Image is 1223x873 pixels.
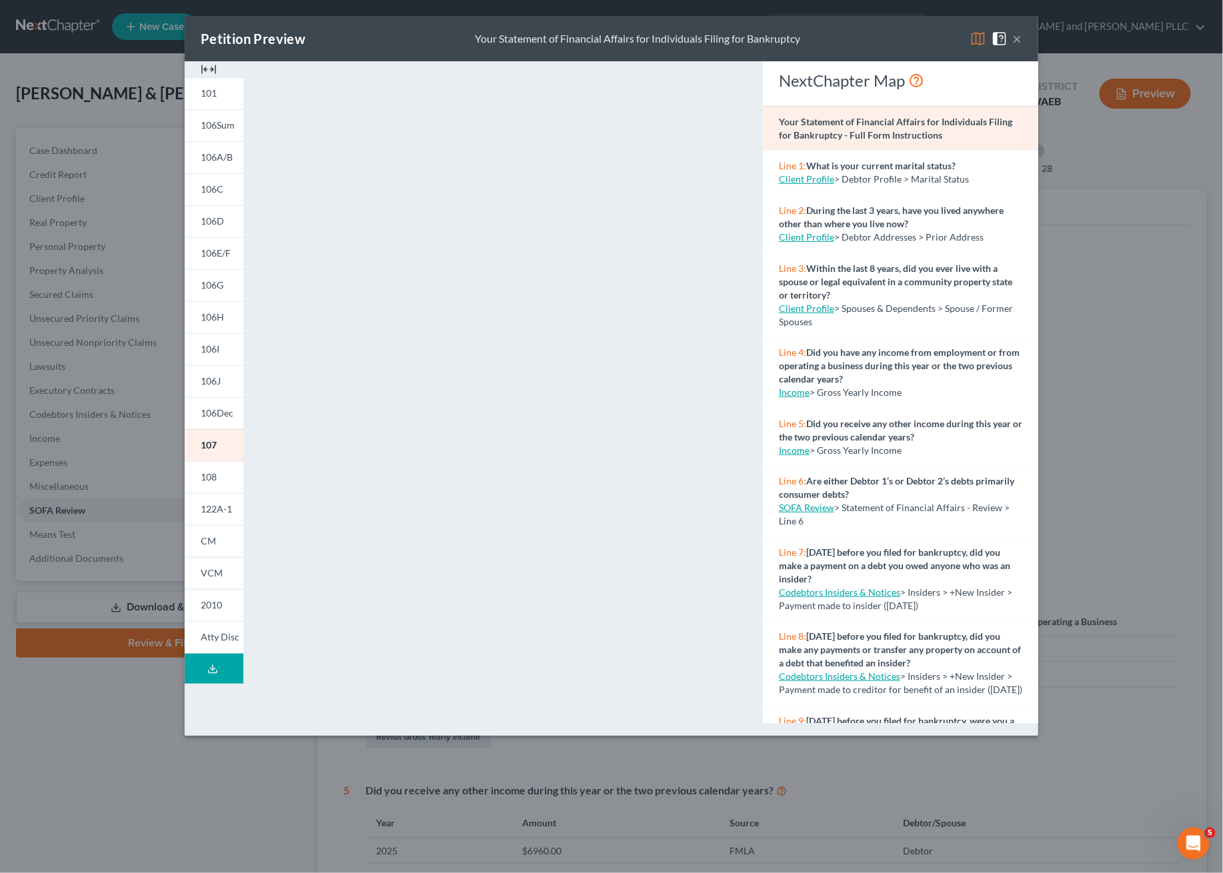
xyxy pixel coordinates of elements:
[201,535,216,546] span: CM
[185,365,243,397] a: 106J
[201,375,221,387] span: 106J
[779,303,1013,327] span: > Spouses & Dependents > Spouse / Former Spouses
[779,387,810,398] a: Income
[779,475,806,486] span: Line 6:
[185,461,243,493] a: 108
[1013,31,1022,47] button: ×
[201,471,217,482] span: 108
[185,301,243,333] a: 106H
[779,546,806,558] span: Line 7:
[201,247,231,259] span: 106E/F
[185,205,243,237] a: 106D
[201,343,219,355] span: 106I
[779,715,1014,753] strong: [DATE] before you filed for bankruptcy, were you a party in any lawsuit, court action, or adminis...
[779,546,1010,584] strong: [DATE] before you filed for bankruptcy, did you make a payment on a debt you owed anyone who was ...
[970,31,986,47] img: map-eea8200ae884c6f1103ae1953ef3d486a96c86aabb227e865a55264e3737af1f.svg
[185,397,243,429] a: 106Dec
[779,303,834,314] a: Client Profile
[201,215,224,227] span: 106D
[834,173,969,185] span: > Debtor Profile > Marital Status
[779,630,1021,668] strong: [DATE] before you filed for bankruptcy, did you make any payments or transfer any property on acc...
[779,263,806,274] span: Line 3:
[185,333,243,365] a: 106I
[185,237,243,269] a: 106E/F
[185,77,243,109] a: 101
[185,493,243,525] a: 122A-1
[779,586,900,598] a: Codebtors Insiders & Notices
[779,160,806,171] span: Line 1:
[185,173,243,205] a: 106C
[779,347,1020,385] strong: Did you have any income from employment or from operating a business during this year or the two ...
[201,61,217,77] img: expand-e0f6d898513216a626fdd78e52531dac95497ffd26381d4c15ee2fc46db09dca.svg
[834,231,984,243] span: > Debtor Addresses > Prior Address
[779,502,834,513] a: SOFA Review
[810,444,902,456] span: > Gross Yearly Income
[201,151,233,163] span: 106A/B
[779,586,1012,611] span: > Insiders > +New Insider > Payment made to insider ([DATE])
[779,173,834,185] a: Client Profile
[779,715,806,726] span: Line 9:
[779,263,1012,301] strong: Within the last 8 years, did you ever live with a spouse or legal equivalent in a community prope...
[185,589,243,621] a: 2010
[201,599,222,610] span: 2010
[779,116,1012,141] strong: Your Statement of Financial Affairs for Individuals Filing for Bankruptcy - Full Form Instructions
[1205,828,1216,838] span: 5
[201,29,305,48] div: Petition Preview
[201,631,239,642] span: Atty Disc
[779,347,806,358] span: Line 4:
[185,429,243,461] a: 107
[475,31,801,47] div: Your Statement of Financial Affairs for Individuals Filing for Bankruptcy
[201,183,223,195] span: 106C
[779,475,1014,500] strong: Are either Debtor 1’s or Debtor 2’s debts primarily consumer debts?
[1178,828,1210,860] iframe: Intercom live chat
[779,670,900,682] a: Codebtors Insiders & Notices
[185,621,243,654] a: Atty Disc
[779,502,1010,526] span: > Statement of Financial Affairs - Review > Line 6
[185,141,243,173] a: 106A/B
[201,119,235,131] span: 106Sum
[779,205,1004,229] strong: During the last 3 years, have you lived anywhere other than where you live now?
[779,205,806,216] span: Line 2:
[779,231,834,243] a: Client Profile
[779,418,806,429] span: Line 5:
[992,31,1008,47] img: help-close-5ba153eb36485ed6c1ea00a893f15db1cb9b99d6cae46e1a8edb6c62d00a1a76.svg
[201,503,232,514] span: 122A-1
[806,160,956,171] strong: What is your current marital status?
[779,444,810,456] a: Income
[779,630,806,642] span: Line 8:
[201,567,223,578] span: VCM
[779,418,1022,442] strong: Did you receive any other income during this year or the two previous calendar years?
[185,109,243,141] a: 106Sum
[201,439,217,450] span: 107
[810,387,902,398] span: > Gross Yearly Income
[201,87,217,99] span: 101
[185,557,243,589] a: VCM
[201,407,233,419] span: 106Dec
[201,311,224,323] span: 106H
[779,70,1022,91] div: NextChapter Map
[779,670,1022,695] span: > Insiders > +New Insider > Payment made to creditor for benefit of an insider ([DATE])
[185,525,243,557] a: CM
[201,279,223,291] span: 106G
[185,269,243,301] a: 106G
[267,72,738,722] iframe: <object ng-attr-data='[URL][DOMAIN_NAME]' type='application/pdf' width='100%' height='975px'></ob...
